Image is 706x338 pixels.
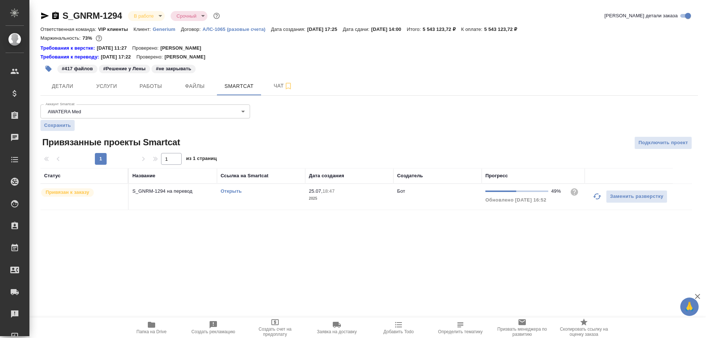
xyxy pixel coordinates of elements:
[97,45,132,52] p: [DATE] 11:27
[309,188,322,194] p: 25.07,
[485,197,546,203] span: Обновлено [DATE] 16:52
[132,13,156,19] button: В работе
[605,12,678,19] span: [PERSON_NAME] детали заказа
[101,53,136,61] p: [DATE] 17:22
[407,26,422,32] p: Итого:
[44,172,61,179] div: Статус
[94,33,104,43] button: 961134.68 RUB; 157149.10 UAH;
[423,26,461,32] p: 5 543 123,72 ₽
[136,53,165,61] p: Проверено:
[683,299,696,314] span: 🙏
[203,26,271,32] a: АЛС-1065 (разовые счета)
[271,26,307,32] p: Дата создания:
[221,172,268,179] div: Ссылка на Smartcat
[322,188,335,194] p: 18:47
[397,172,423,179] div: Создатель
[371,26,407,32] p: [DATE] 14:00
[40,45,97,52] a: Требования к верстке:
[46,189,89,196] p: Привязан к заказу
[588,188,606,205] button: Обновить прогресс
[40,45,97,52] div: Нажми, чтобы открыть папку с инструкцией
[133,82,168,91] span: Работы
[40,53,101,61] a: Требования к переводу:
[98,65,151,71] span: Решение у Лены
[62,65,93,72] p: #417 файлов
[128,11,165,21] div: В работе
[160,45,207,52] p: [PERSON_NAME]
[44,122,71,129] span: Сохранить
[397,188,405,194] p: Бот
[212,11,221,21] button: Доп статусы указывают на важность/срочность заказа
[82,35,94,41] p: 73%
[40,35,82,41] p: Маржинальность:
[133,26,153,32] p: Клиент:
[606,190,667,203] button: Заменить разверстку
[284,82,293,90] svg: Подписаться
[156,65,191,72] p: #не закрывать
[461,26,484,32] p: К оплате:
[89,82,124,91] span: Услуги
[174,13,199,19] button: Срочный
[221,82,257,91] span: Smartcat
[265,81,301,90] span: Чат
[343,26,371,32] p: Дата сдачи:
[485,172,508,179] div: Прогресс
[40,53,101,61] div: Нажми, чтобы открыть папку с инструкцией
[57,65,98,71] span: 417 файлов
[484,26,523,32] p: 5 543 123,72 ₽
[221,188,242,194] a: Открыть
[40,61,57,77] button: Добавить тэг
[40,11,49,20] button: Скопировать ссылку для ЯМессенджера
[51,11,60,20] button: Скопировать ссылку
[634,136,692,149] button: Подключить проект
[171,11,207,21] div: В работе
[132,45,161,52] p: Проверено:
[151,65,196,71] span: не закрывать
[610,192,663,201] span: Заменить разверстку
[309,172,344,179] div: Дата создания
[40,136,180,148] span: Привязанные проекты Smartcat
[307,26,343,32] p: [DATE] 17:25
[40,120,75,131] button: Сохранить
[551,188,564,195] div: 49%
[309,195,390,202] p: 2025
[680,298,699,316] button: 🙏
[40,104,250,118] div: AWATERA Med
[177,82,213,91] span: Файлы
[40,26,98,32] p: Ответственная команда:
[186,154,217,165] span: из 1 страниц
[63,11,122,21] a: S_GNRM-1294
[45,82,80,91] span: Детали
[132,172,155,179] div: Название
[638,139,688,147] span: Подключить проект
[98,26,133,32] p: VIP клиенты
[153,26,181,32] a: Generium
[164,53,211,61] p: [PERSON_NAME]
[103,65,146,72] p: #Решение у Лены
[132,188,213,195] p: S_GNRM-1294 на перевод
[46,108,83,115] button: AWATERA Med
[181,26,203,32] p: Договор:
